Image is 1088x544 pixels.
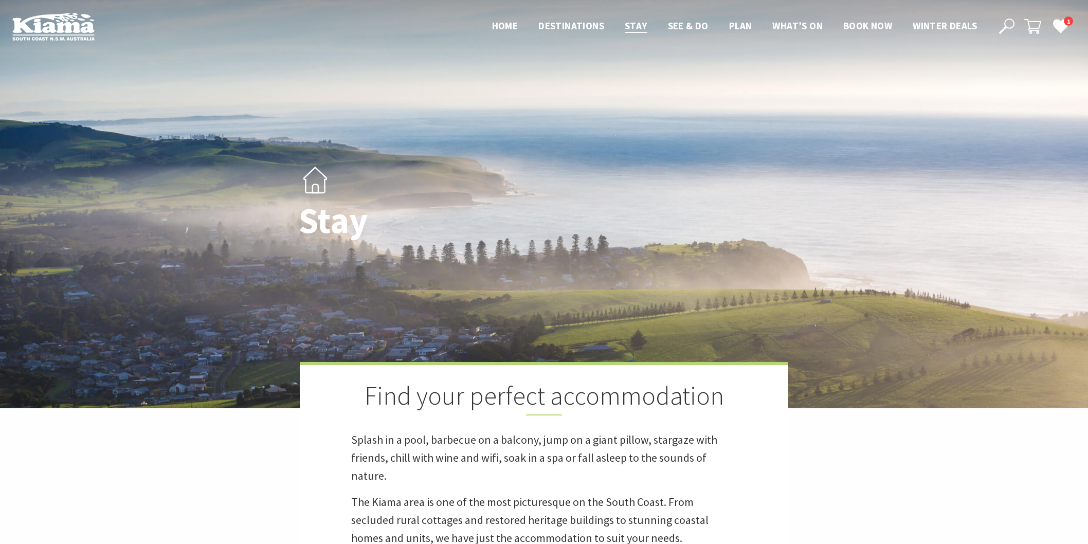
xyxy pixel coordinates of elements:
[913,20,977,32] span: Winter Deals
[1064,16,1073,26] span: 1
[729,20,752,32] span: Plan
[351,431,737,485] p: Splash in a pool, barbecue on a balcony, jump on a giant pillow, stargaze with friends, chill wit...
[625,20,647,32] span: Stay
[668,20,709,32] span: See & Do
[538,20,604,32] span: Destinations
[772,20,823,32] span: What’s On
[351,380,737,415] h2: Find your perfect accommodation
[843,20,892,32] span: Book now
[1053,18,1068,33] a: 1
[482,18,987,35] nav: Main Menu
[299,201,589,240] h1: Stay
[12,12,95,41] img: Kiama Logo
[492,20,518,32] span: Home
